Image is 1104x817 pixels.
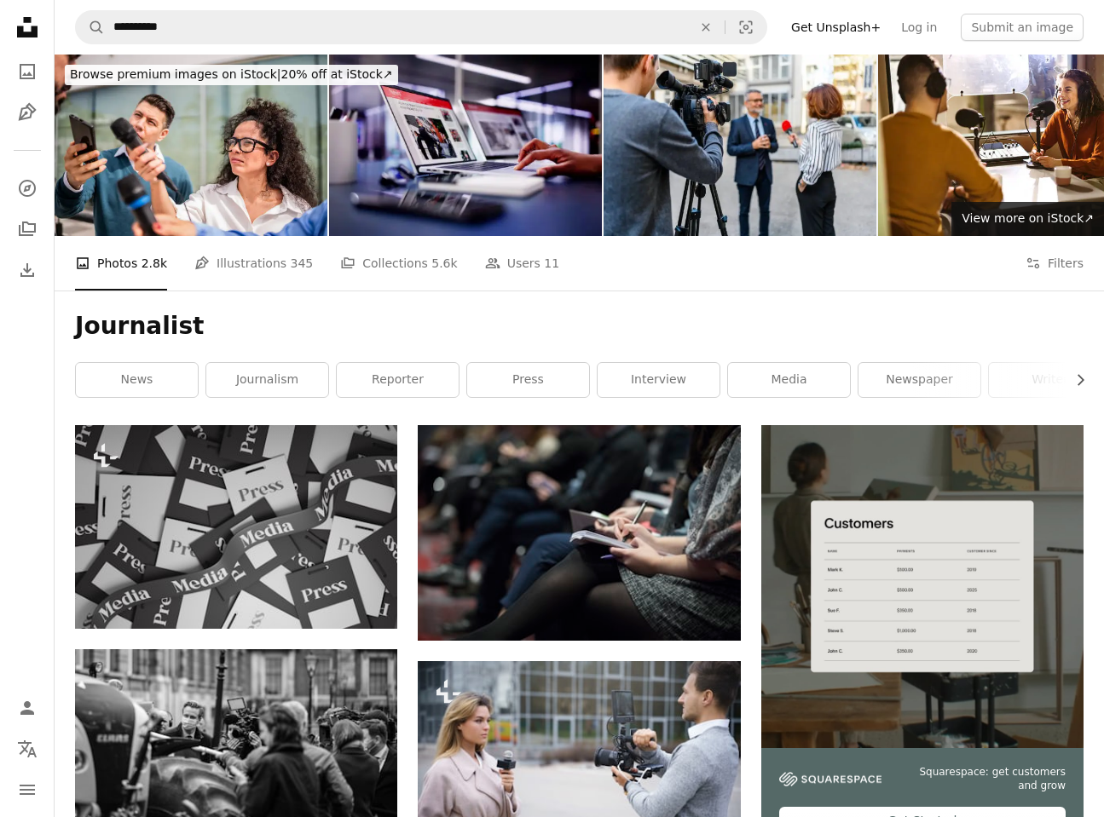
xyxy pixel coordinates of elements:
button: Submit an image [961,14,1084,41]
a: Browse premium images on iStock|20% off at iStock↗ [55,55,408,95]
a: journalism [206,363,328,397]
a: Illustrations [10,95,44,129]
a: press [467,363,589,397]
button: Visual search [725,11,766,43]
button: scroll list to the right [1065,363,1084,397]
img: Journalistic interview. [604,55,876,236]
span: 11 [544,254,559,273]
span: 345 [291,254,314,273]
h1: Journalist [75,311,1084,342]
a: View more on iStock↗ [951,202,1104,236]
img: file-1747939376688-baf9a4a454ffimage [761,425,1084,747]
form: Find visuals sitewide [75,10,767,44]
img: file-1747939142011-51e5cc87e3c9 [779,772,881,787]
a: Download History [10,253,44,287]
a: Log in / Sign up [10,691,44,725]
span: Squarespace: get customers and grow [902,765,1066,794]
a: news [76,363,198,397]
button: Clear [687,11,725,43]
a: media [728,363,850,397]
img: selective focus photography of people sitting on chairs while writing on notebooks [418,425,740,641]
span: 20% off at iStock ↗ [70,67,393,81]
img: Journalists interviewing man outdoors [55,55,327,236]
a: reporter [337,363,459,397]
a: Collections [10,212,44,246]
a: Users 11 [485,236,560,291]
a: selective focus photography of people sitting on chairs while writing on notebooks [418,525,740,540]
a: Photos [10,55,44,89]
span: 5.6k [431,254,457,273]
img: American Woman Views Online News Articles on Laptop and Phone While Relaxing on Sofa in Black [329,55,602,236]
a: interview [598,363,720,397]
a: Log in [891,14,947,41]
a: Explore [10,171,44,205]
button: Search Unsplash [76,11,105,43]
a: newspaper [858,363,980,397]
button: Language [10,732,44,766]
span: View more on iStock ↗ [962,211,1094,225]
a: a pile of black and white papers with the word press on them [75,519,397,534]
a: Get Unsplash+ [781,14,891,41]
a: Journalist crew making reportage for the news on a city streets [418,750,740,765]
button: Filters [1026,236,1084,291]
button: Menu [10,773,44,807]
a: grayscale photo of man in black coat holding camera [75,732,397,747]
a: Illustrations 345 [194,236,313,291]
a: Collections 5.6k [340,236,457,291]
span: Browse premium images on iStock | [70,67,280,81]
img: a pile of black and white papers with the word press on them [75,425,397,628]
